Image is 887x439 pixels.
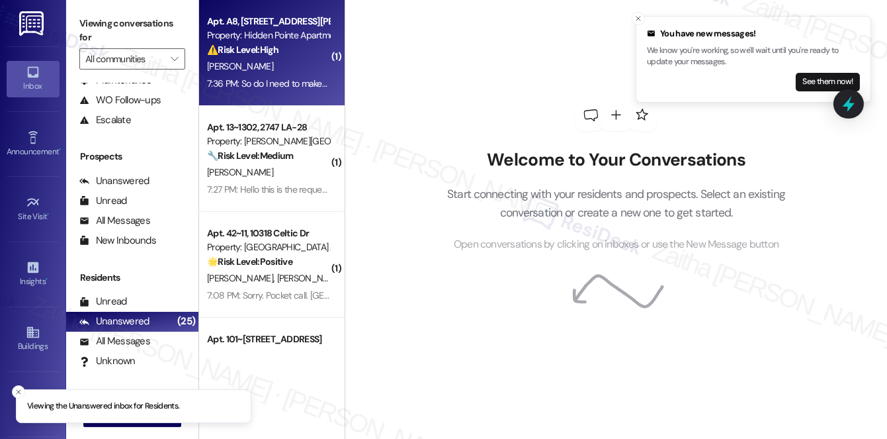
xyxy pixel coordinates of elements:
[277,272,343,284] span: [PERSON_NAME]
[46,275,48,284] span: •
[796,73,860,91] button: See them now!
[207,226,329,240] div: Apt. 42~11, 10318 Celtic Dr
[427,150,806,171] h2: Welcome to Your Conversations
[27,401,180,413] p: Viewing the Unanswered inbox for Residents.
[207,240,329,254] div: Property: [GEOGRAPHIC_DATA] Apartments
[79,93,161,107] div: WO Follow-ups
[79,354,136,368] div: Unknown
[85,48,164,70] input: All communities
[207,289,396,301] div: 7:08 PM: Sorry. Pocket call. [GEOGRAPHIC_DATA].
[79,295,127,309] div: Unread
[12,385,25,399] button: Close toast
[19,11,46,36] img: ResiDesk Logo
[207,272,277,284] span: [PERSON_NAME]
[79,194,127,208] div: Unread
[79,234,156,248] div: New Inbounds
[48,210,50,219] span: •
[79,214,150,228] div: All Messages
[79,13,185,48] label: Viewing conversations for
[632,12,645,25] button: Close toast
[79,334,150,348] div: All Messages
[207,332,329,346] div: Apt. 101~[STREET_ADDRESS]
[647,45,860,68] p: We know you're working, so we'll wait until you're ready to update your messages.
[454,236,779,253] span: Open conversations by clicking on inboxes or use the New Message button
[7,191,60,227] a: Site Visit •
[171,54,178,64] i: 
[7,256,60,292] a: Insights •
[79,174,149,188] div: Unanswered
[174,311,198,332] div: (25)
[427,185,806,222] p: Start connecting with your residents and prospects. Select an existing conversation or create a n...
[207,28,329,42] div: Property: Hidden Pointe Apartments
[207,60,273,72] span: [PERSON_NAME]
[66,150,198,164] div: Prospects
[207,121,329,134] div: Apt. 13~1302, 2747 LA-28
[59,145,61,154] span: •
[207,150,293,162] strong: 🔧 Risk Level: Medium
[66,271,198,285] div: Residents
[79,315,149,328] div: Unanswered
[7,321,60,357] a: Buildings
[207,256,292,268] strong: 🌟 Risk Level: Positive
[7,387,60,422] a: Leads
[207,134,329,148] div: Property: [PERSON_NAME][GEOGRAPHIC_DATA] Apartments
[207,77,431,89] div: 7:36 PM: So do I need to make the payment for 1181 [DATE]?
[647,27,860,40] div: You have new messages!
[207,15,329,28] div: Apt. A8, [STREET_ADDRESS][PERSON_NAME]
[7,61,60,97] a: Inbox
[79,113,131,127] div: Escalate
[207,44,278,56] strong: ⚠️ Risk Level: High
[207,166,273,178] span: [PERSON_NAME]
